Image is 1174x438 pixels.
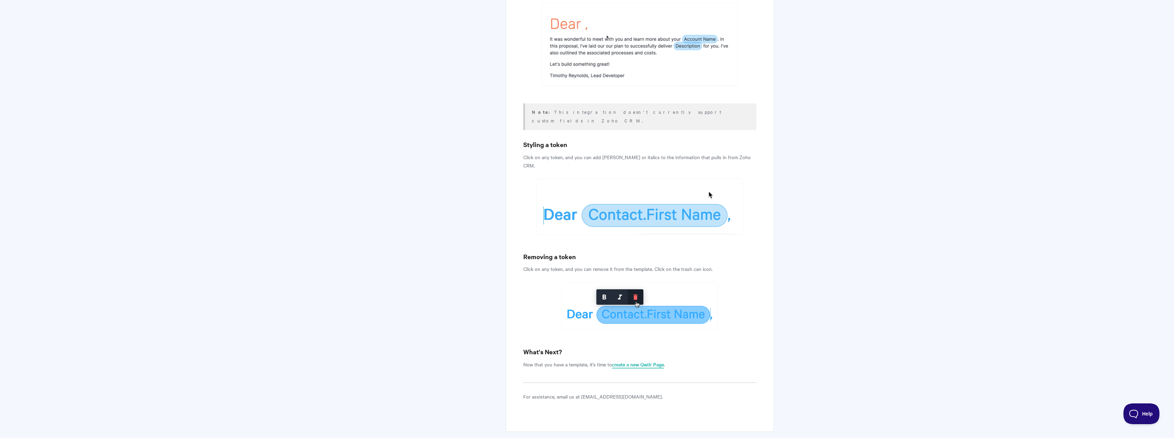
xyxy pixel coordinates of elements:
[612,361,664,368] a: create a new Qwilr Page
[523,252,756,262] h3: Removing a token
[523,360,756,368] p: Now that you have a template, it's time to .
[523,265,756,273] p: Click on any token, and you can remove it from the template. Click on the trash can icon.
[1123,403,1160,424] iframe: Toggle Customer Support
[532,109,554,115] strong: Note:
[523,347,756,357] h3: What's Next?
[523,153,756,170] p: Click on any token, and you can add [PERSON_NAME] or italics to the information that pulls in fro...
[523,140,756,149] h3: Styling a token
[523,392,756,401] p: For assistance, email us at [EMAIL_ADDRESS][DOMAIN_NAME].
[532,108,748,125] p: This integration doesn't currently support custom fields in Zoho CRM.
